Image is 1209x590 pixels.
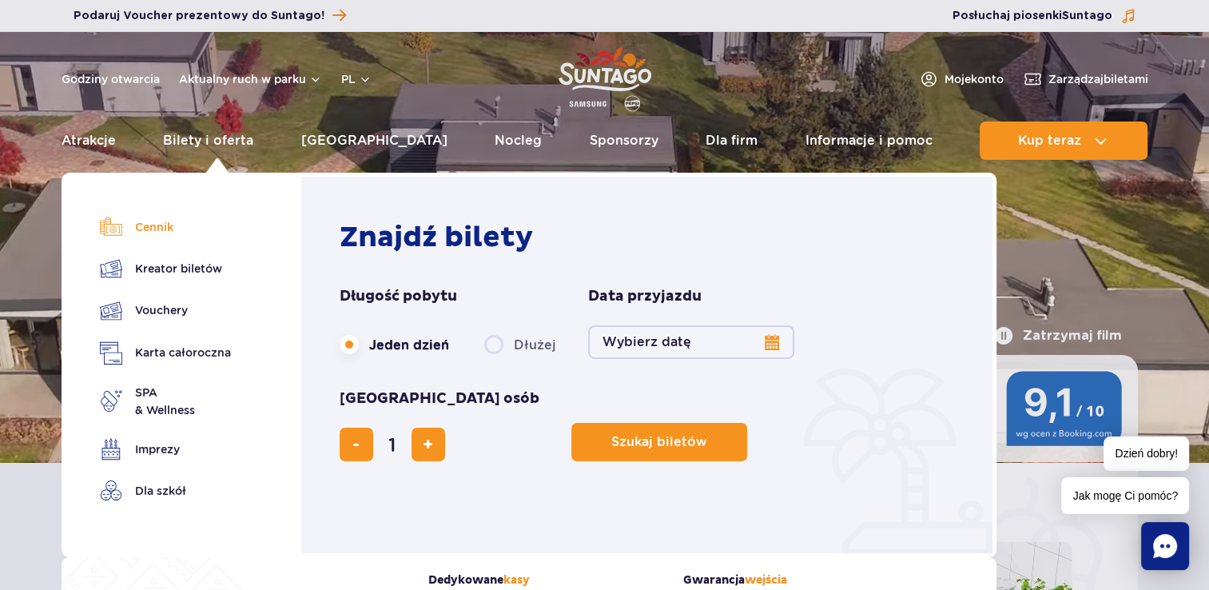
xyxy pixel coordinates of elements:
span: Moje konto [945,71,1004,87]
a: Atrakcje [62,122,116,160]
strong: Gwarancja [683,573,949,587]
a: Imprezy [100,438,231,460]
button: Kup teraz [980,122,1147,160]
a: Zarządzajbiletami [1023,70,1148,89]
button: dodaj bilet [412,428,445,461]
a: Nocleg [495,122,542,160]
a: Dla szkół [100,480,231,502]
a: Dla firm [706,122,758,160]
div: Chat [1141,522,1189,570]
span: Długość pobytu [340,287,457,306]
span: Szukaj biletów [611,435,707,449]
span: kasy [503,573,530,587]
a: Informacje i pomoc [805,122,933,160]
span: wejścia [745,573,787,587]
strong: Znajdź bilety [340,220,533,255]
a: [GEOGRAPHIC_DATA] [301,122,447,160]
span: Zarządzaj biletami [1048,71,1148,87]
label: Dłużej [484,328,556,361]
a: Mojekonto [919,70,1004,89]
a: SPA& Wellness [100,384,231,419]
span: Kup teraz [1018,134,1081,148]
a: Vouchery [100,299,231,322]
button: Wybierz datę [588,325,794,359]
button: Aktualny ruch w parku [179,73,322,86]
strong: Dedykowane [428,573,659,587]
input: liczba biletów [373,425,412,464]
span: SPA & Wellness [135,384,195,419]
span: Dzień dobry! [1104,437,1189,471]
a: Sponsorzy [590,122,658,160]
a: Godziny otwarcia [62,71,160,87]
span: Data przyjazdu [588,287,702,306]
span: Jak mogę Ci pomóc? [1061,477,1189,514]
a: Bilety i oferta [163,122,253,160]
span: [GEOGRAPHIC_DATA] osób [340,389,539,409]
label: Jeden dzień [340,328,449,361]
form: Planowanie wizyty w Park of Poland [340,287,962,461]
a: Karta całoroczna [100,341,231,365]
a: Kreator biletów [100,257,231,280]
button: Szukaj biletów [571,423,747,461]
button: usuń bilet [340,428,373,461]
a: Cennik [100,216,231,238]
button: pl [341,71,372,87]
